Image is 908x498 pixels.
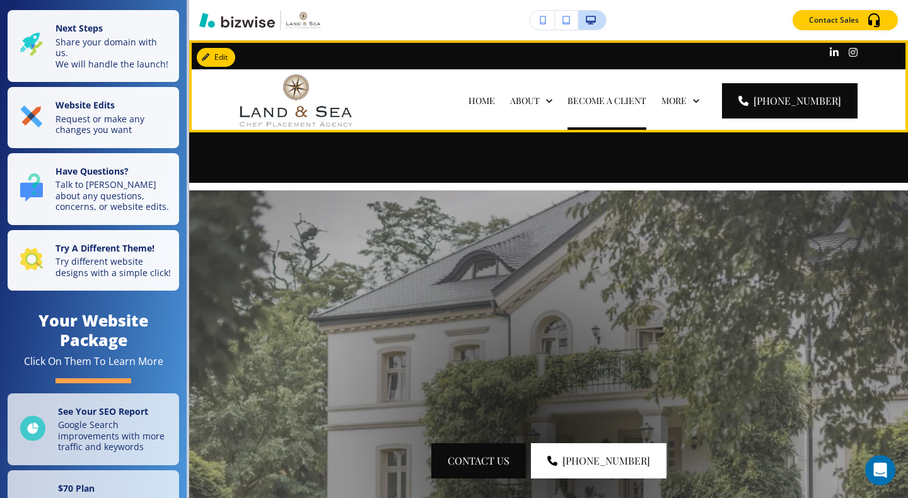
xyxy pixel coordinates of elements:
button: Next StepsShare your domain with us.We will handle the launch! [8,10,179,82]
div: Open Intercom Messenger [865,455,895,485]
p: Request or make any changes you want [55,113,172,136]
button: Try A Different Theme!Try different website designs with a simple click! [8,230,179,291]
p: Talk to [PERSON_NAME] about any questions, concerns, or website edits. [55,179,172,212]
div: Click On Them To Learn More [24,355,163,368]
strong: Try A Different Theme! [55,242,154,254]
img: Bizwise Logo [199,13,275,28]
strong: Have Questions? [55,165,129,177]
button: Website EditsRequest or make any changes you want [8,87,179,148]
h4: Your Website Package [8,311,179,350]
strong: $ 70 Plan [58,482,95,494]
button: Edit [197,48,235,67]
a: See Your SEO ReportGoogle Search improvements with more traffic and keywords [8,393,179,465]
p: BECOME A CLIENT [567,95,646,107]
p: Share your domain with us. We will handle the launch! [55,37,172,70]
img: Land and Sea Chef Agency [240,74,352,127]
span: [PHONE_NUMBER] [562,453,650,468]
a: [PHONE_NUMBER] [722,83,858,119]
p: ABOUT [510,95,540,107]
p: Google Search improvements with more traffic and keywords [58,419,172,453]
button: Have Questions?Talk to [PERSON_NAME] about any questions, concerns, or website edits. [8,153,179,225]
p: Try different website designs with a simple click! [55,256,172,278]
p: More [661,95,687,107]
strong: Next Steps [55,22,103,34]
a: [PHONE_NUMBER] [531,443,666,478]
span: [PHONE_NUMBER] [754,93,841,108]
strong: See Your SEO Report [58,405,148,417]
strong: Website Edits [55,99,115,111]
img: Your Logo [286,12,320,28]
p: HOME [469,95,495,107]
span: CONTACT US [448,453,509,468]
button: Contact Sales [793,10,898,30]
button: CONTACT US [431,443,526,478]
p: Contact Sales [809,14,859,26]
